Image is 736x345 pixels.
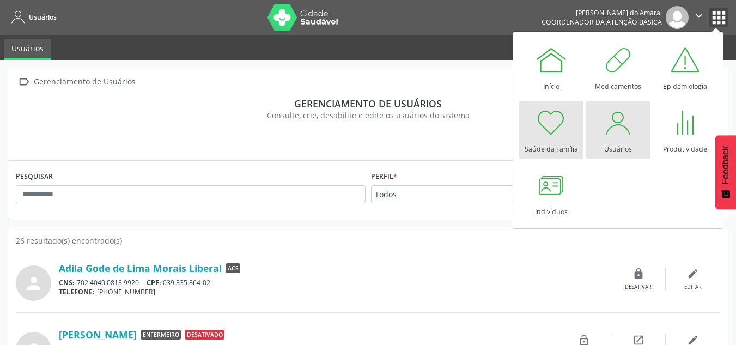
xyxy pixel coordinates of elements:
div: Editar [684,283,702,291]
a:  Gerenciamento de Usuários [16,74,137,90]
span: CPF: [147,278,161,287]
span: ACS [226,263,240,273]
div: Gerenciamento de Usuários [32,74,137,90]
a: [PERSON_NAME] [59,329,137,341]
div: [PHONE_NUMBER] [59,287,611,296]
a: Medicamentos [586,38,650,96]
img: img [666,6,689,29]
a: Saúde da Família [519,101,583,159]
div: Desativar [625,283,652,291]
label: PESQUISAR [16,168,53,185]
button: Feedback - Mostrar pesquisa [715,135,736,209]
span: Feedback [721,146,731,184]
div: 702 4040 0813 9920 039.335.864-02 [59,278,611,287]
i: edit [687,268,699,280]
span: Usuários [29,13,57,22]
a: Indivíduos [519,164,583,222]
div: 26 resultado(s) encontrado(s) [16,235,720,246]
i: person [24,274,44,293]
span: Enfermeiro [141,330,181,340]
span: Desativado [185,330,224,340]
span: CNS: [59,278,75,287]
i:  [16,74,32,90]
a: Epidemiologia [653,38,717,96]
div: Consulte, crie, desabilite e edite os usuários do sistema [23,110,713,121]
a: Produtividade [653,101,717,159]
button: apps [709,8,728,27]
a: Usuários [4,39,51,60]
a: Adila Gode de Lima Morais Liberal [59,262,222,274]
i:  [693,10,705,22]
a: Início [519,38,583,96]
span: Coordenador da Atenção Básica [542,17,662,27]
a: Usuários [8,8,57,26]
label: Perfil [371,168,397,185]
a: Usuários [586,101,650,159]
span: Todos [375,189,521,200]
div: [PERSON_NAME] do Amaral [542,8,662,17]
div: Gerenciamento de usuários [23,98,713,110]
i: lock [632,268,644,280]
button:  [689,6,709,29]
span: TELEFONE: [59,287,95,296]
